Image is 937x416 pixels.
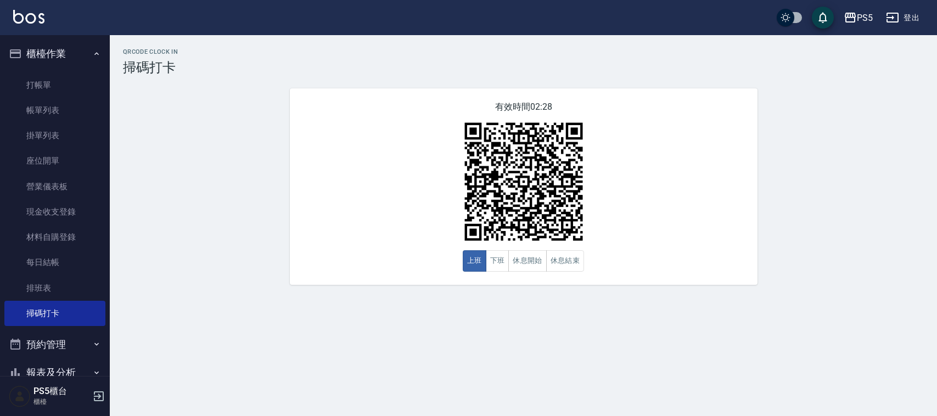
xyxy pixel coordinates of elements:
a: 帳單列表 [4,98,105,123]
button: 預約管理 [4,330,105,359]
a: 座位開單 [4,148,105,173]
button: 櫃檯作業 [4,40,105,68]
div: PS5 [857,11,873,25]
a: 掛單列表 [4,123,105,148]
button: 下班 [486,250,509,272]
button: 報表及分析 [4,358,105,387]
button: PS5 [839,7,877,29]
img: Person [9,385,31,407]
a: 材料自購登錄 [4,224,105,250]
p: 櫃檯 [33,397,89,407]
a: 掃碼打卡 [4,301,105,326]
a: 每日結帳 [4,250,105,275]
a: 營業儀表板 [4,174,105,199]
a: 現金收支登錄 [4,199,105,224]
h3: 掃碼打卡 [123,60,924,75]
img: Logo [13,10,44,24]
button: save [812,7,834,29]
button: 休息結束 [546,250,585,272]
button: 休息開始 [508,250,547,272]
a: 打帳單 [4,72,105,98]
div: 有效時間 02:28 [290,88,758,285]
button: 登出 [882,8,924,28]
button: 上班 [463,250,486,272]
h5: PS5櫃台 [33,386,89,397]
a: 排班表 [4,276,105,301]
h2: QRcode Clock In [123,48,924,55]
